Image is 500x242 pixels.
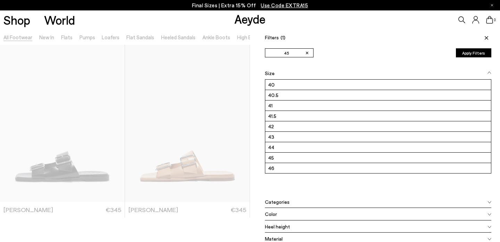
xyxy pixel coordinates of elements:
label: 45 [265,153,491,163]
label: 42 [265,121,491,131]
label: 41 [265,100,491,111]
a: Aeyde [234,11,266,26]
span: Size [265,70,275,77]
span: Filters [265,34,285,40]
label: 41.5 [265,111,491,121]
span: (1) [281,34,285,40]
span: Heel height [265,223,290,230]
a: 0 [486,16,493,24]
a: Shop [3,14,30,26]
label: 43 [265,132,491,142]
label: 44 [265,142,491,152]
a: World [44,14,75,26]
span: Navigate to /collections/ss25-final-sizes [261,2,308,8]
label: 40 [265,80,491,90]
span: Color [265,210,277,218]
span: Categories [265,198,290,205]
span: 0 [493,18,497,22]
span: 45 [284,50,289,56]
label: 40.5 [265,90,491,100]
label: 46 [265,163,491,173]
button: Apply Filters [456,48,491,57]
p: Final Sizes | Extra 15% Off [192,1,308,10]
span: ✕ [305,49,309,57]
